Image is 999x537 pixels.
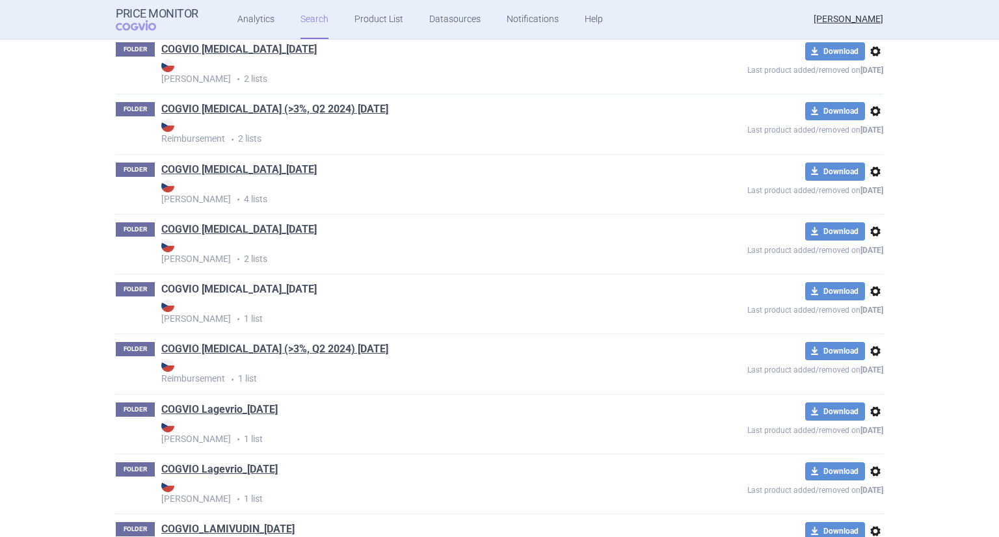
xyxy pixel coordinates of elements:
[161,419,653,446] p: 1 list
[653,421,883,437] p: Last product added/removed on
[116,522,155,536] p: FOLDER
[161,402,278,417] a: COGVIO Lagevrio_[DATE]
[225,133,238,146] i: •
[116,342,155,356] p: FOLDER
[653,60,883,77] p: Last product added/removed on
[116,20,174,31] span: COGVIO
[860,186,883,195] strong: [DATE]
[161,359,653,386] p: 1 list
[231,73,244,86] i: •
[161,179,653,206] p: 4 lists
[161,419,653,444] strong: [PERSON_NAME]
[805,342,865,360] button: Download
[231,433,244,446] i: •
[161,479,653,504] strong: [PERSON_NAME]
[805,282,865,300] button: Download
[161,402,278,419] h1: COGVIO Lagevrio_02.07.2025
[161,119,653,144] strong: Reimbursement
[225,373,238,386] i: •
[161,119,174,132] img: CZ
[161,299,653,326] p: 1 list
[161,342,388,359] h1: COGVIO Keytruda (>3%, Q2 2024) 05.08.2024
[653,480,883,497] p: Last product added/removed on
[161,42,317,57] a: COGVIO [MEDICAL_DATA]_[DATE]
[805,402,865,421] button: Download
[161,179,174,192] img: CZ
[116,282,155,296] p: FOLDER
[161,239,653,264] strong: [PERSON_NAME]
[161,282,317,296] a: COGVIO [MEDICAL_DATA]_[DATE]
[805,222,865,241] button: Download
[860,125,883,135] strong: [DATE]
[116,222,155,237] p: FOLDER
[653,241,883,257] p: Last product added/removed on
[860,365,883,374] strong: [DATE]
[161,359,653,384] strong: Reimbursement
[860,306,883,315] strong: [DATE]
[161,59,653,86] p: 2 lists
[161,163,317,177] a: COGVIO [MEDICAL_DATA]_[DATE]
[161,239,653,266] p: 2 lists
[161,222,317,239] h1: COGVIO Januvia_02.07.2025
[860,486,883,495] strong: [DATE]
[231,313,244,326] i: •
[805,102,865,120] button: Download
[161,299,174,312] img: CZ
[161,222,317,237] a: COGVIO [MEDICAL_DATA]_[DATE]
[161,342,388,356] a: COGVIO [MEDICAL_DATA] (>3%, Q2 2024) [DATE]
[653,300,883,317] p: Last product added/removed on
[860,246,883,255] strong: [DATE]
[860,66,883,75] strong: [DATE]
[161,42,317,59] h1: COGVIO Isentress_03.07.2025
[161,359,174,372] img: CZ
[860,426,883,435] strong: [DATE]
[116,462,155,477] p: FOLDER
[653,120,883,137] p: Last product added/removed on
[805,462,865,480] button: Download
[161,102,388,119] h1: COGVIO Isentress (>3%, Q2 2024) 05.08.2024
[161,462,278,477] a: COGVIO Lagevrio_[DATE]
[231,253,244,266] i: •
[653,360,883,376] p: Last product added/removed on
[161,479,174,492] img: CZ
[161,179,653,204] strong: [PERSON_NAME]
[805,163,865,181] button: Download
[161,59,174,72] img: CZ
[161,119,653,146] p: 2 lists
[116,42,155,57] p: FOLDER
[161,163,317,179] h1: COGVIO Janumet_02.07.2025
[805,42,865,60] button: Download
[161,419,174,432] img: CZ
[161,522,295,536] a: COGVIO_LAMIVUDIN_[DATE]
[161,282,317,299] h1: COGVIO Keytruda_02.07.2025
[161,59,653,84] strong: [PERSON_NAME]
[231,493,244,506] i: •
[231,193,244,206] i: •
[116,102,155,116] p: FOLDER
[116,402,155,417] p: FOLDER
[116,163,155,177] p: FOLDER
[161,102,388,116] a: COGVIO [MEDICAL_DATA] (>3%, Q2 2024) [DATE]
[161,462,278,479] h1: COGVIO Lagevrio_02.07.2025
[653,181,883,197] p: Last product added/removed on
[116,7,198,20] strong: Price Monitor
[161,479,653,506] p: 1 list
[161,299,653,324] strong: [PERSON_NAME]
[116,7,198,32] a: Price MonitorCOGVIO
[161,239,174,252] img: CZ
